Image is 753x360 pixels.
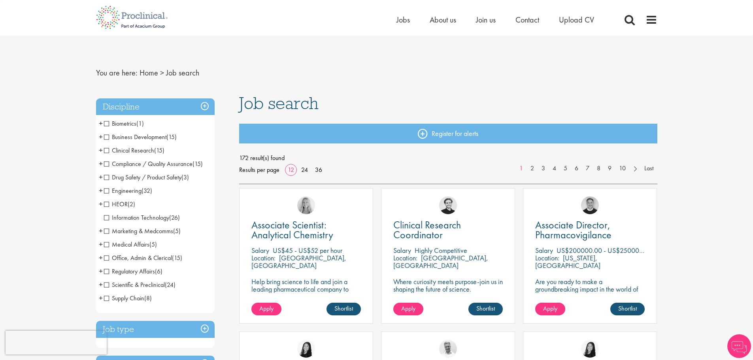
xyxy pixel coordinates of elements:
[160,68,164,78] span: >
[415,246,467,255] p: Highly Competitive
[515,15,539,25] a: Contact
[104,213,169,222] span: Information Technology
[99,198,103,210] span: +
[104,200,135,208] span: HEOR
[239,164,279,176] span: Results per page
[560,164,571,173] a: 5
[99,238,103,250] span: +
[538,164,549,173] a: 3
[326,303,361,315] a: Shortlist
[155,267,162,275] span: (6)
[727,334,751,358] img: Chatbot
[535,253,559,262] span: Location:
[104,146,164,155] span: Clinical Research
[615,164,630,173] a: 10
[96,321,215,338] div: Job type
[439,196,457,214] a: Nico Kohlwes
[557,246,683,255] p: US$200000.00 - US$250000.00 per annum
[543,304,557,313] span: Apply
[104,187,152,195] span: Engineering
[393,253,488,270] p: [GEOGRAPHIC_DATA], [GEOGRAPHIC_DATA]
[99,117,103,129] span: +
[149,240,157,249] span: (5)
[104,133,177,141] span: Business Development
[476,15,496,25] a: Join us
[99,185,103,196] span: +
[298,166,311,174] a: 24
[104,267,162,275] span: Regulatory Affairs
[259,304,274,313] span: Apply
[104,227,181,235] span: Marketing & Medcomms
[468,303,503,315] a: Shortlist
[430,15,456,25] a: About us
[581,340,599,358] a: Numhom Sudsok
[104,240,149,249] span: Medical Affairs
[104,200,128,208] span: HEOR
[251,220,361,240] a: Associate Scientist: Analytical Chemistry
[104,187,142,195] span: Engineering
[312,166,325,174] a: 36
[401,304,415,313] span: Apply
[192,160,203,168] span: (15)
[581,196,599,214] img: Bo Forsen
[99,265,103,277] span: +
[99,144,103,156] span: +
[99,158,103,170] span: +
[104,173,181,181] span: Drug Safety / Product Safety
[393,253,417,262] span: Location:
[104,133,166,141] span: Business Development
[104,213,180,222] span: Information Technology
[166,68,199,78] span: Job search
[297,340,315,358] img: Numhom Sudsok
[104,160,203,168] span: Compliance / Quality Assurance
[559,15,594,25] a: Upload CV
[239,92,319,114] span: Job search
[104,173,189,181] span: Drug Safety / Product Safety
[582,164,593,173] a: 7
[104,160,192,168] span: Compliance / Quality Assurance
[104,254,182,262] span: Office, Admin & Clerical
[140,68,158,78] a: breadcrumb link
[251,278,361,315] p: Help bring science to life and join a leading pharmaceutical company to play a key role in delive...
[535,218,611,241] span: Associate Director, Pharmacovigilance
[96,98,215,115] h3: Discipline
[549,164,560,173] a: 4
[104,240,157,249] span: Medical Affairs
[6,331,107,354] iframe: reCAPTCHA
[99,292,103,304] span: +
[535,278,645,315] p: Are you ready to make a groundbreaking impact in the world of biotechnology? Join a growing compa...
[169,213,180,222] span: (26)
[142,187,152,195] span: (32)
[593,164,604,173] a: 8
[104,119,144,128] span: Biometrics
[527,164,538,173] a: 2
[172,254,182,262] span: (15)
[610,303,645,315] a: Shortlist
[104,294,152,302] span: Supply Chain
[297,196,315,214] img: Shannon Briggs
[96,68,138,78] span: You are here:
[144,294,152,302] span: (8)
[393,278,503,293] p: Where curiosity meets purpose-join us in shaping the future of science.
[251,253,276,262] span: Location:
[165,281,176,289] span: (24)
[535,220,645,240] a: Associate Director, Pharmacovigilance
[99,252,103,264] span: +
[104,281,176,289] span: Scientific & Preclinical
[166,133,177,141] span: (15)
[273,246,342,255] p: US$45 - US$52 per hour
[104,119,136,128] span: Biometrics
[604,164,615,173] a: 9
[104,227,173,235] span: Marketing & Medcomms
[239,152,657,164] span: 172 result(s) found
[439,340,457,358] img: Joshua Bye
[104,146,154,155] span: Clinical Research
[535,303,565,315] a: Apply
[396,15,410,25] a: Jobs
